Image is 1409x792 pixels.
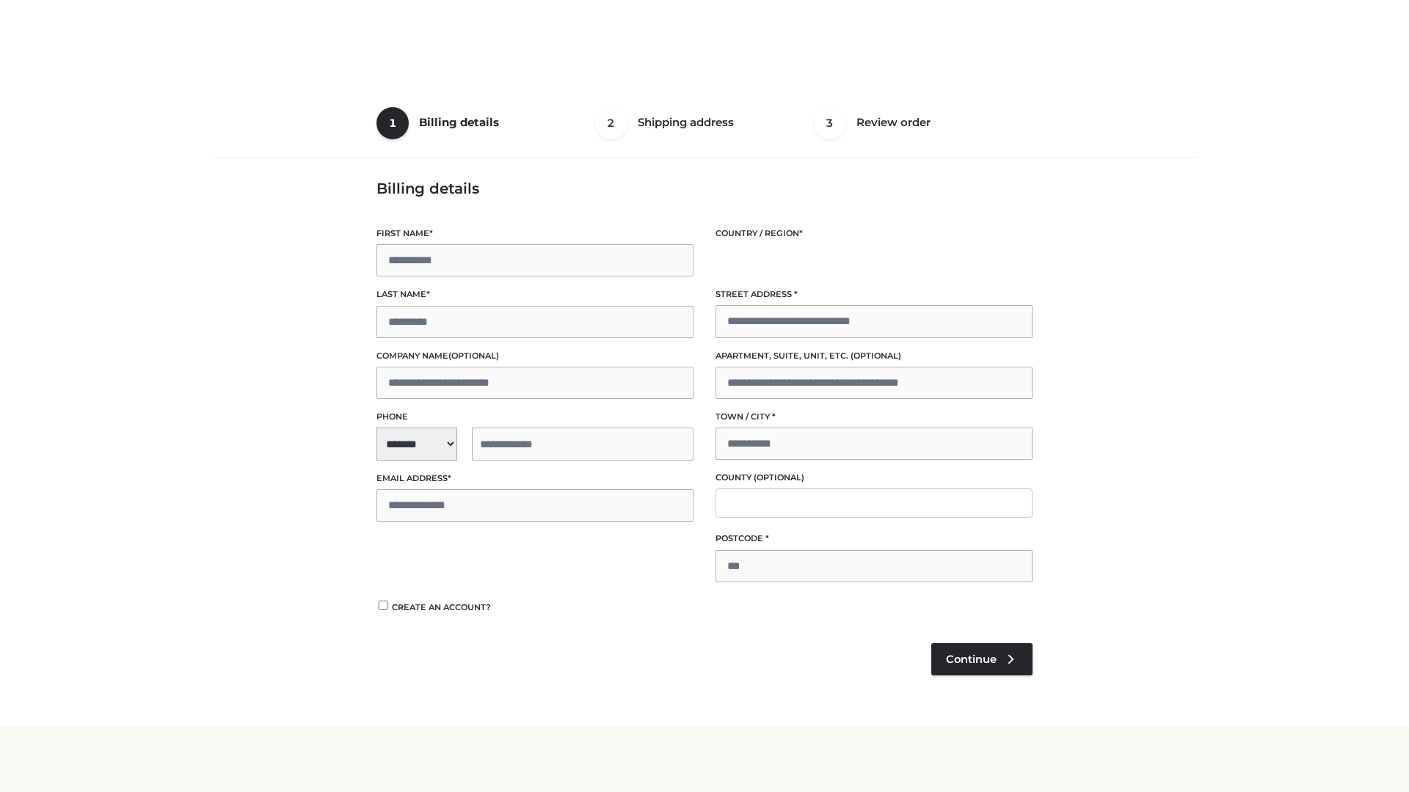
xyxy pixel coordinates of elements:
[851,351,901,361] span: (optional)
[392,602,491,612] span: Create an account?
[376,410,693,424] label: Phone
[716,471,1033,485] label: County
[931,643,1033,675] a: Continue
[376,472,693,485] label: Email address
[716,532,1033,546] label: Postcode
[716,349,1033,363] label: Apartment, suite, unit, etc.
[376,601,390,610] input: Create an account?
[376,180,1033,197] h3: Billing details
[376,287,693,301] label: Last name
[376,227,693,241] label: First name
[946,653,997,666] span: Continue
[716,410,1033,424] label: Town / City
[376,349,693,363] label: Company name
[448,351,499,361] span: (optional)
[716,227,1033,241] label: Country / Region
[716,287,1033,301] label: Street address
[754,472,804,483] span: (optional)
